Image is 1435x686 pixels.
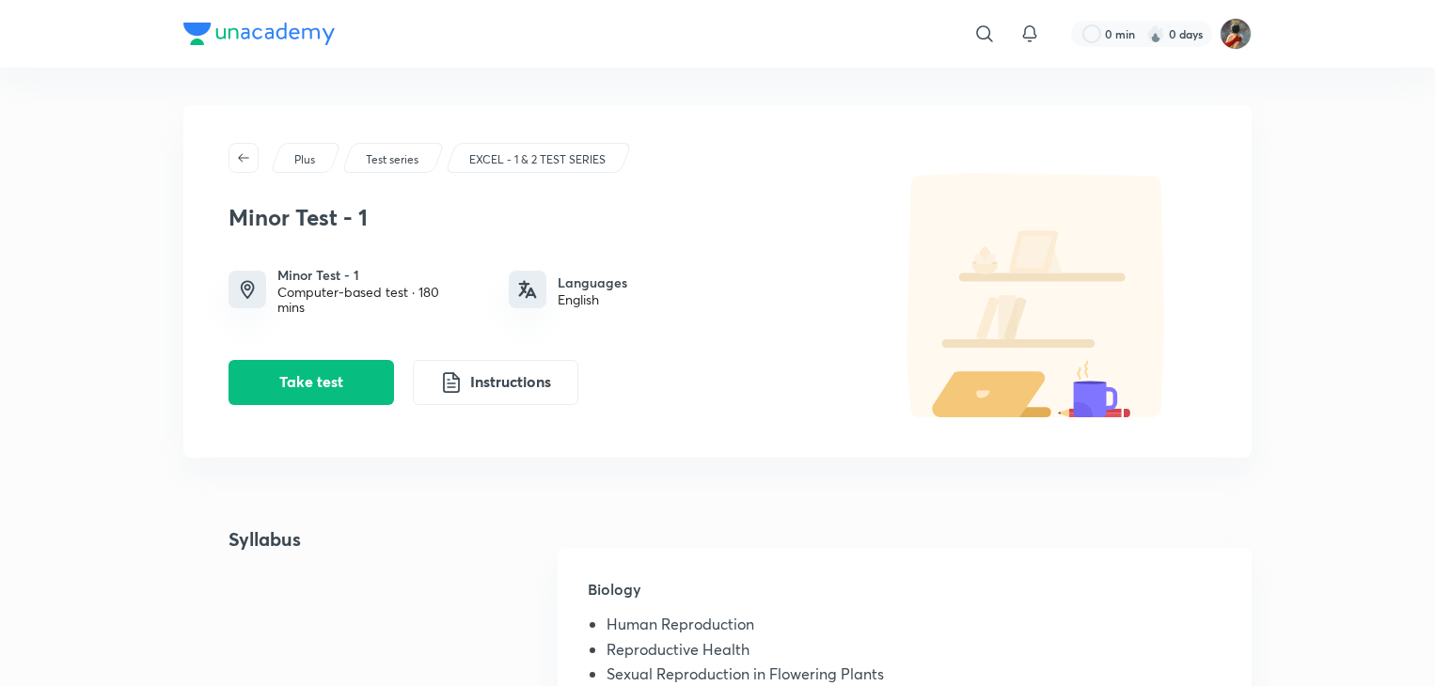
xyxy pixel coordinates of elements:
a: EXCEL - 1 & 2 TEST SERIES [466,151,609,168]
button: Instructions [413,360,578,405]
h3: Minor Test - 1 [229,204,859,231]
div: Computer-based test · 180 mins [277,285,464,315]
p: Plus [294,151,315,168]
li: Reproductive Health [607,641,1222,665]
img: instruction [440,371,463,394]
div: English [558,292,627,307]
h5: Biology [588,578,1222,616]
img: timing [238,280,257,299]
li: Human Reproduction [607,616,1222,640]
img: Company Logo [183,23,335,45]
img: languages [518,280,537,299]
img: default [868,173,1206,417]
img: streak [1146,24,1165,43]
a: Plus [292,151,319,168]
h6: Languages [558,273,627,292]
p: Test series [366,151,418,168]
button: Take test [229,360,394,405]
a: Test series [363,151,422,168]
h6: Minor Test - 1 [277,265,464,285]
img: Bincy Erica Tirkey [1220,18,1252,50]
p: EXCEL - 1 & 2 TEST SERIES [469,151,606,168]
